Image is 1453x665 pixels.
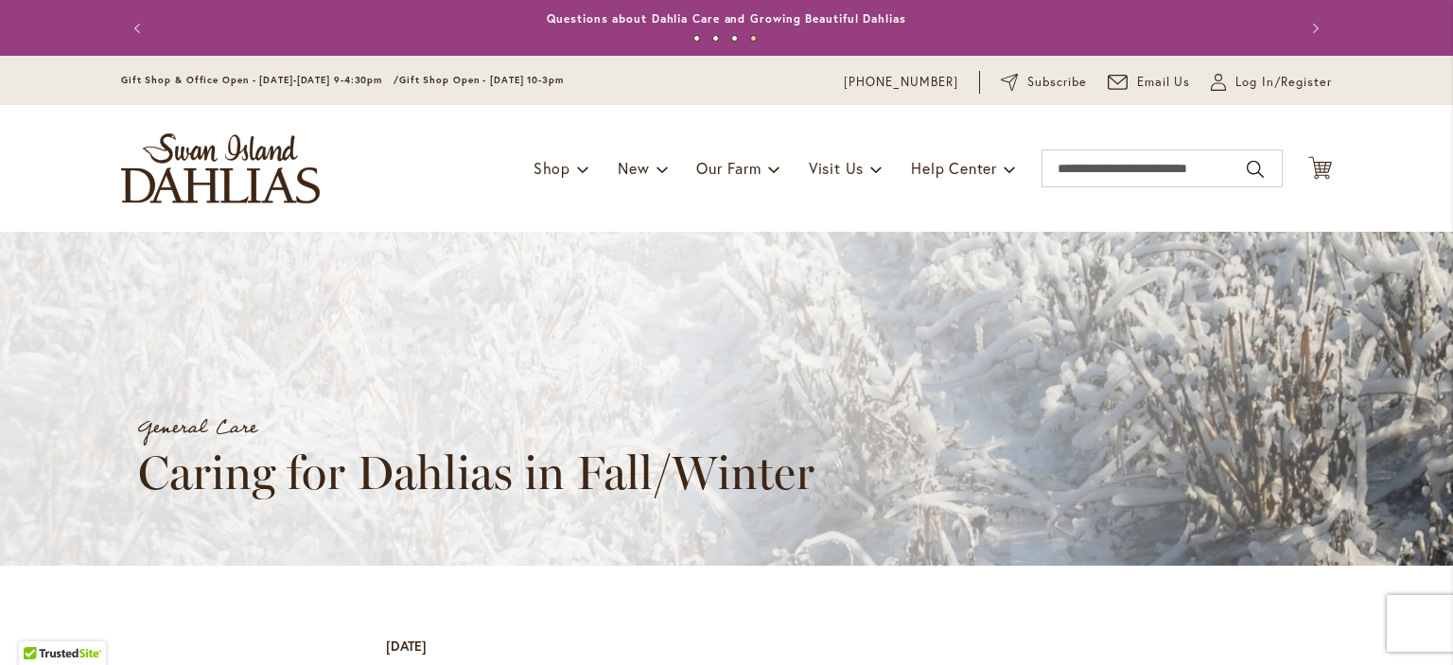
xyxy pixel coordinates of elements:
a: Email Us [1108,73,1191,92]
span: Visit Us [809,158,864,178]
a: store logo [121,133,320,203]
span: Log In/Register [1235,73,1332,92]
span: Help Center [911,158,997,178]
span: Shop [534,158,570,178]
button: Previous [121,9,159,47]
span: Subscribe [1027,73,1087,92]
a: Subscribe [1001,73,1087,92]
button: 4 of 4 [750,35,757,42]
a: Questions about Dahlia Care and Growing Beautiful Dahlias [547,11,905,26]
span: New [618,158,649,178]
span: Our Farm [696,158,761,178]
span: Email Us [1137,73,1191,92]
a: General Care [138,410,256,446]
button: 3 of 4 [731,35,738,42]
span: Gift Shop & Office Open - [DATE]-[DATE] 9-4:30pm / [121,74,399,86]
a: Log In/Register [1211,73,1332,92]
button: 2 of 4 [712,35,719,42]
button: Next [1294,9,1332,47]
span: Gift Shop Open - [DATE] 10-3pm [399,74,564,86]
button: 1 of 4 [693,35,700,42]
a: [PHONE_NUMBER] [844,73,958,92]
h1: Caring for Dahlias in Fall/Winter [138,446,1046,500]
